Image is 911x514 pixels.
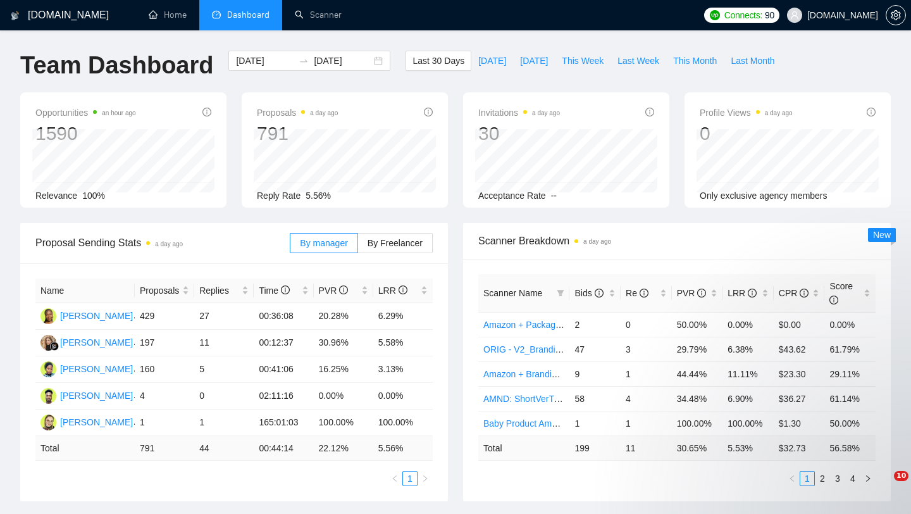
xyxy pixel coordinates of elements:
span: Last Week [617,54,659,68]
div: [PERSON_NAME] [60,389,133,403]
img: AS [40,415,56,430]
div: 0 [700,122,793,146]
td: 29.11% [824,361,876,386]
td: 1 [621,411,672,436]
td: 5.58% [373,330,433,356]
span: New [873,230,891,240]
td: 00:41:06 [254,356,313,383]
span: Relevance [35,191,77,201]
td: 165:01:03 [254,410,313,436]
a: JA[PERSON_NAME] [40,390,133,400]
span: Invitations [478,105,560,120]
button: [DATE] [471,51,513,71]
td: 30.96% [314,330,373,356]
span: [DATE] [478,54,506,68]
td: 3 [621,337,672,361]
span: info-circle [640,289,648,298]
span: CPR [779,288,809,298]
a: 1 [800,472,814,486]
img: upwork-logo.png [710,10,720,20]
td: 3.13% [373,356,433,383]
td: 00:12:37 [254,330,313,356]
span: PVR [677,288,707,298]
li: Next Page [418,471,433,486]
td: 1 [194,410,254,436]
iframe: Intercom live chat [868,471,898,501]
span: Last Month [731,54,774,68]
a: 1 [403,472,417,486]
div: [PERSON_NAME] [60,415,133,429]
span: Scanner Breakdown [478,233,876,249]
span: Acceptance Rate [478,191,546,201]
span: -- [551,191,557,201]
span: Last 30 Days [412,54,464,68]
li: Previous Page [784,471,800,486]
td: 29.79% [672,337,723,361]
li: 2 [815,471,830,486]
a: Amazon + Package, Short prompt, >35$/h, no agency [483,320,695,330]
span: right [421,475,429,482]
span: Proposal Sending Stats [35,235,290,251]
a: ORIG - V2_Branding, Short Prompt, >36$/h, no agency [483,344,700,354]
td: 0 [194,383,254,410]
td: 27 [194,303,254,330]
td: 1 [621,361,672,386]
td: 5.56 % [373,436,433,461]
span: Only exclusive agency members [700,191,827,201]
span: info-circle [697,289,706,298]
h1: Team Dashboard [20,51,213,80]
span: setting [886,10,905,20]
span: left [391,475,399,482]
li: Next Page [860,471,876,486]
td: 199 [569,436,621,460]
td: 6.38% [722,337,774,361]
span: Scanner Name [483,288,542,298]
input: End date [314,54,371,68]
span: info-circle [829,296,838,304]
a: AMND: ShortVerT - V2_Branding, Short Prompt, >36$/h, no agency [483,394,748,404]
a: D[PERSON_NAME] [40,310,133,320]
button: Last 30 Days [406,51,471,71]
td: 1 [135,410,194,436]
span: info-circle [867,108,876,116]
td: 22.12 % [314,436,373,461]
td: 16.25% [314,356,373,383]
button: right [860,471,876,486]
td: 791 [135,436,194,461]
td: 100.00% [373,410,433,436]
div: [PERSON_NAME] [60,362,133,376]
span: left [788,475,796,482]
a: homeHome [149,9,187,20]
span: By Freelancer [368,238,423,248]
td: 2 [569,312,621,337]
td: 0 [621,312,672,337]
span: filter [557,289,564,297]
img: D [40,308,56,324]
td: 44 [194,436,254,461]
span: info-circle [424,108,433,116]
a: setting [886,10,906,20]
span: PVR [319,285,349,296]
td: Total [35,436,135,461]
td: 0.00% [373,383,433,410]
td: $43.62 [774,337,825,361]
div: 791 [257,122,338,146]
span: filter [554,284,567,303]
button: Last Week [610,51,666,71]
span: 90 [765,8,774,22]
img: AO [40,361,56,377]
span: This Week [562,54,604,68]
th: Replies [194,279,254,303]
td: 44.44% [672,361,723,386]
td: 00:44:14 [254,436,313,461]
span: Dashboard [227,9,270,20]
span: Re [626,288,648,298]
span: dashboard [212,10,221,19]
span: user [790,11,799,20]
a: AS[PERSON_NAME] [40,417,133,427]
span: LRR [728,288,757,298]
span: 10 [894,471,908,481]
input: Start date [236,54,294,68]
span: info-circle [595,289,604,298]
td: 0.00% [314,383,373,410]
